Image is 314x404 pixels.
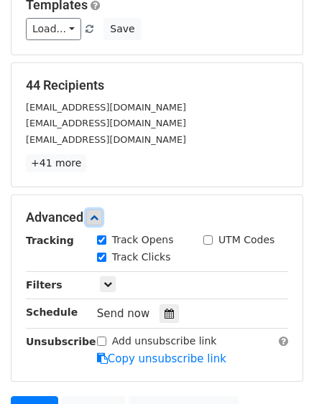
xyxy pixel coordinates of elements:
small: [EMAIL_ADDRESS][DOMAIN_NAME] [26,102,186,113]
span: Send now [97,307,150,320]
label: Track Opens [112,232,174,248]
strong: Filters [26,279,63,291]
div: 聊天小组件 [242,335,314,404]
label: Add unsubscribe link [112,334,217,349]
strong: Tracking [26,235,74,246]
small: [EMAIL_ADDRESS][DOMAIN_NAME] [26,118,186,128]
iframe: Chat Widget [242,335,314,404]
strong: Unsubscribe [26,336,96,347]
button: Save [103,18,141,40]
a: +41 more [26,154,86,172]
label: UTM Codes [218,232,274,248]
a: Load... [26,18,81,40]
label: Track Clicks [112,250,171,265]
a: Copy unsubscribe link [97,352,226,365]
h5: Advanced [26,210,288,225]
strong: Schedule [26,306,78,318]
h5: 44 Recipients [26,77,288,93]
small: [EMAIL_ADDRESS][DOMAIN_NAME] [26,134,186,145]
